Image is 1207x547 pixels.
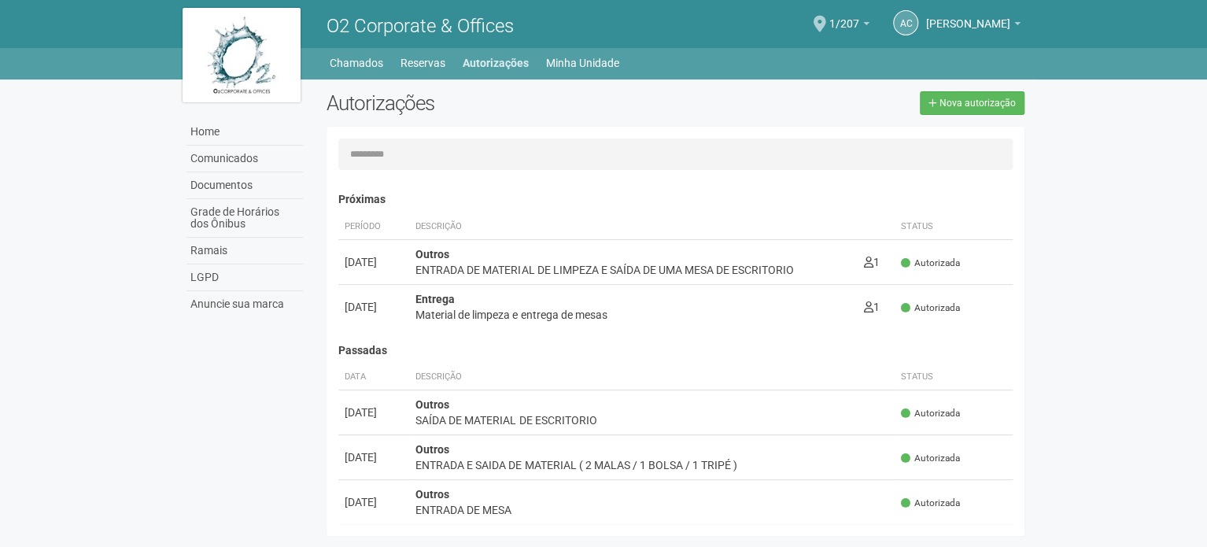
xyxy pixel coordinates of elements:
[415,262,851,278] div: ENTRADA DE MATERIAL DE LIMPEZA E SAÍDA DE UMA MESA DE ESCRITORIO
[345,299,403,315] div: [DATE]
[901,407,960,420] span: Autorizada
[901,301,960,315] span: Autorizada
[345,449,403,465] div: [DATE]
[186,119,303,146] a: Home
[415,443,449,456] strong: Outros
[546,52,619,74] a: Minha Unidade
[939,98,1016,109] span: Nova autorização
[345,254,403,270] div: [DATE]
[338,364,409,390] th: Data
[895,214,1013,240] th: Status
[327,91,663,115] h2: Autorizações
[338,194,1013,205] h4: Próximas
[864,256,880,268] span: 1
[338,214,409,240] th: Período
[400,52,445,74] a: Reservas
[415,293,455,305] strong: Entrega
[186,199,303,238] a: Grade de Horários dos Ônibus
[415,488,449,501] strong: Outros
[415,412,888,428] div: SAÍDA DE MATERIAL DE ESCRITORIO
[415,398,449,411] strong: Outros
[415,457,888,473] div: ENTRADA E SAIDA DE MATERIAL ( 2 MALAS / 1 BOLSA / 1 TRIPÉ )
[186,146,303,172] a: Comunicados
[415,248,449,261] strong: Outros
[183,8,301,102] img: logo.jpg
[186,172,303,199] a: Documentos
[415,502,888,518] div: ENTRADA DE MESA
[901,452,960,465] span: Autorizada
[901,497,960,510] span: Autorizada
[186,291,303,317] a: Anuncie sua marca
[186,238,303,264] a: Ramais
[415,307,851,323] div: Material de limpeza e entrega de mesas
[864,301,880,313] span: 1
[829,20,869,32] a: 1/207
[330,52,383,74] a: Chamados
[463,52,529,74] a: Autorizações
[895,364,1013,390] th: Status
[186,264,303,291] a: LGPD
[409,364,895,390] th: Descrição
[926,2,1010,30] span: Andréa Cunha
[345,494,403,510] div: [DATE]
[338,345,1013,357] h4: Passadas
[345,405,403,420] div: [DATE]
[409,214,858,240] th: Descrição
[920,91,1024,115] a: Nova autorização
[901,257,960,270] span: Autorizada
[926,20,1021,32] a: [PERSON_NAME]
[327,15,514,37] span: O2 Corporate & Offices
[829,2,859,30] span: 1/207
[893,10,918,35] a: AC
